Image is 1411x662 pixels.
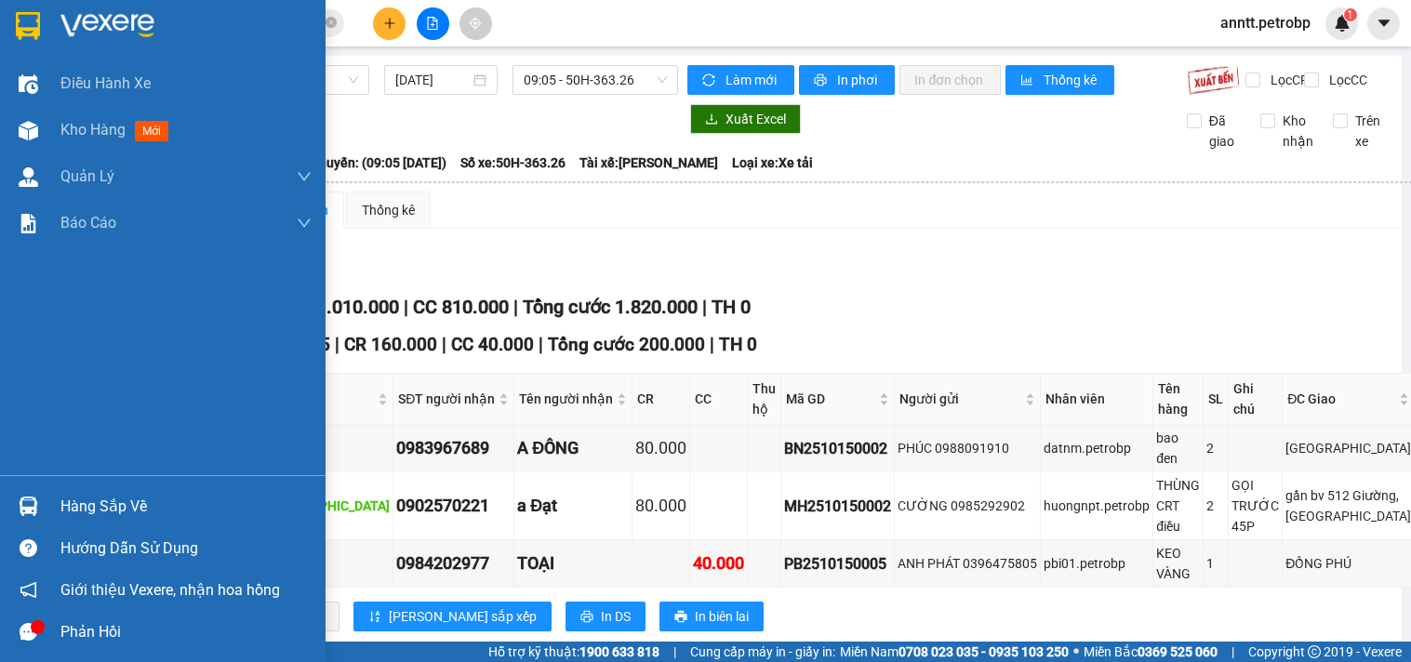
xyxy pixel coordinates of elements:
div: PHÚC 0988091910 [898,438,1037,458]
input: 15/10/2025 [395,70,471,90]
img: 9k= [1187,65,1240,95]
div: KEO VÀNG [1156,543,1200,584]
div: 80.000 [635,493,686,519]
span: down [297,216,312,231]
div: 80.000 [635,435,686,461]
span: In biên lai [695,606,749,627]
span: | [335,334,339,355]
span: Làm mới [725,70,779,90]
button: syncLàm mới [687,65,794,95]
img: warehouse-icon [19,167,38,187]
div: 0984202977 [396,550,511,576]
div: THÙNG CRT điều [1156,475,1200,536]
img: icon-new-feature [1334,15,1351,32]
span: TH 0 [712,296,751,318]
span: In phơi [837,70,880,90]
span: download [705,113,718,127]
span: Kho hàng [60,121,126,139]
span: sync [702,73,718,88]
span: Thống kê [1044,70,1099,90]
span: Giới thiệu Vexere, nhận hoa hồng [60,578,280,602]
span: Quản Lý [60,165,114,188]
span: close-circle [326,15,337,33]
span: ⚪️ [1073,648,1079,655]
span: sort-ascending [368,610,381,625]
span: Miền Bắc [1084,642,1218,662]
div: 2 [1206,438,1225,458]
img: logo-vxr [16,12,40,40]
div: GỌI TRƯỚC 45P [1231,475,1279,536]
td: 0902570221 [393,472,514,540]
span: | [442,334,446,355]
span: CR 160.000 [344,334,437,355]
th: Ghi chú [1229,374,1283,425]
span: | [673,642,676,662]
span: Báo cáo [60,211,116,234]
span: Đã giao [1202,111,1246,152]
div: 0902570221 [396,493,511,519]
span: Lọc CR [1263,70,1311,90]
span: aim [469,17,482,30]
span: CR 1.010.000 [287,296,399,318]
button: printerIn phơi [799,65,895,95]
div: 1 [1206,553,1225,574]
span: | [702,296,707,318]
button: printerIn DS [566,602,646,631]
span: 09:05 - 50H-363.26 [524,66,667,94]
span: Cung cấp máy in - giấy in: [690,642,835,662]
div: huongnpt.petrobp [1044,496,1150,516]
sup: 1 [1344,8,1357,21]
th: Tên hàng [1153,374,1204,425]
span: 1 [1347,8,1353,21]
span: bar-chart [1020,73,1036,88]
th: CC [690,374,748,425]
strong: 0369 525 060 [1138,644,1218,659]
div: a Đạt [517,493,629,519]
button: downloadXuất Excel [690,104,801,134]
div: ĐỒNG PHÚ [1285,553,1411,574]
div: [GEOGRAPHIC_DATA] [1285,438,1411,458]
span: Trên xe [1348,111,1392,152]
td: MH2510150002 [781,472,895,540]
div: Hàng sắp về [60,493,312,521]
span: printer [814,73,830,88]
button: file-add [417,7,449,40]
span: plus [383,17,396,30]
td: 0984202977 [393,540,514,588]
th: SL [1204,374,1229,425]
span: Lọc CC [1322,70,1370,90]
button: bar-chartThống kê [1005,65,1114,95]
td: A ĐÔNG [514,425,632,472]
span: mới [135,121,168,141]
div: 0983967689 [396,435,511,461]
button: plus [373,7,406,40]
button: sort-ascending[PERSON_NAME] sắp xếp [353,602,552,631]
span: file-add [426,17,439,30]
strong: 0708 023 035 - 0935 103 250 [899,644,1069,659]
th: Nhân viên [1041,374,1153,425]
div: bao đen [1156,428,1200,469]
div: datnm.petrobp [1044,438,1150,458]
button: In đơn chọn [899,65,1001,95]
span: close-circle [326,17,337,28]
span: Xuất Excel [725,109,786,129]
span: Chuyến: (09:05 [DATE]) [311,152,446,173]
div: BN2510150002 [784,437,891,460]
span: Miền Nam [840,642,1069,662]
span: Điều hành xe [60,72,151,95]
span: Người gửi [899,389,1021,409]
img: warehouse-icon [19,496,38,516]
div: A ĐÔNG [517,435,629,461]
span: Tổng cước 1.820.000 [523,296,698,318]
span: printer [674,610,687,625]
img: solution-icon [19,214,38,233]
span: Hỗ trợ kỹ thuật: [488,642,659,662]
span: Số xe: 50H-363.26 [460,152,566,173]
span: anntt.petrobp [1205,11,1325,34]
div: CƯỜNG 0985292902 [898,496,1037,516]
div: 2 [1206,496,1225,516]
span: | [1231,642,1234,662]
span: Tổng cước 200.000 [548,334,705,355]
td: PB2510150005 [781,540,895,588]
span: TH 0 [719,334,757,355]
